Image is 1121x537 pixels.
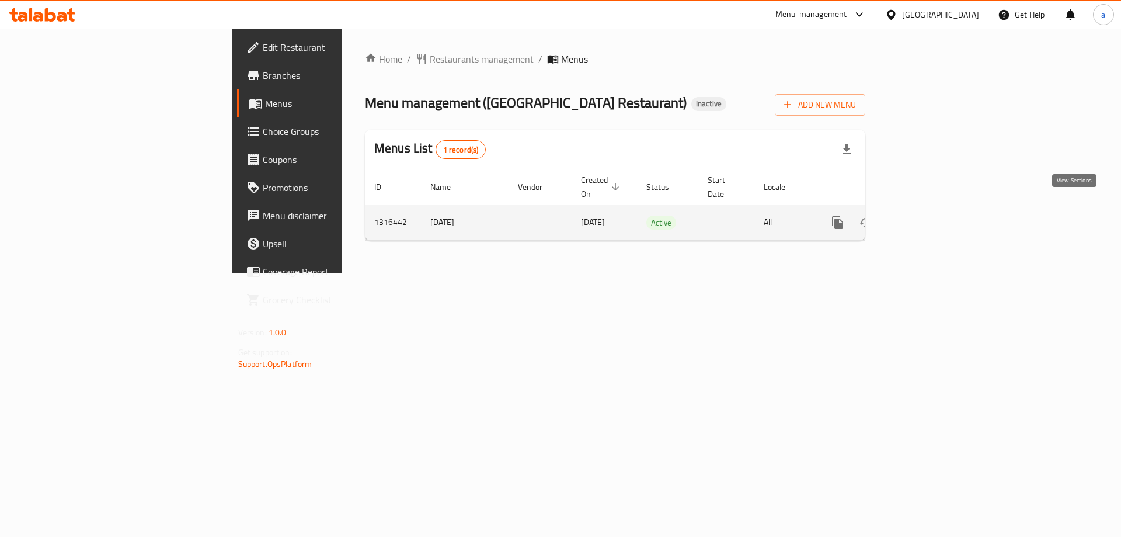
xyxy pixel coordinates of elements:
[430,52,534,66] span: Restaurants management
[263,68,410,82] span: Branches
[698,205,754,240] td: -
[263,153,410,167] span: Coupons
[421,205,509,240] td: [DATE]
[581,214,605,230] span: [DATE]
[416,52,534,66] a: Restaurants management
[237,145,420,174] a: Coupons
[518,180,558,194] span: Vendor
[263,293,410,307] span: Grocery Checklist
[365,169,945,241] table: enhanced table
[263,237,410,251] span: Upsell
[237,202,420,230] a: Menu disclaimer
[691,99,726,109] span: Inactive
[238,325,267,340] span: Version:
[784,98,856,112] span: Add New Menu
[833,136,861,164] div: Export file
[365,52,865,66] nav: breadcrumb
[764,180,800,194] span: Locale
[237,286,420,314] a: Grocery Checklist
[1101,8,1105,21] span: a
[436,140,486,159] div: Total records count
[237,117,420,145] a: Choice Groups
[237,258,420,286] a: Coverage Report
[691,97,726,111] div: Inactive
[430,180,466,194] span: Name
[365,89,687,116] span: Menu management ( [GEOGRAPHIC_DATA] Restaurant )
[238,356,312,372] a: Support.OpsPlatform
[374,140,486,159] h2: Menus List
[263,124,410,138] span: Choice Groups
[852,209,880,237] button: Change Status
[237,61,420,89] a: Branches
[237,174,420,202] a: Promotions
[824,209,852,237] button: more
[646,216,676,230] span: Active
[538,52,542,66] li: /
[708,173,740,201] span: Start Date
[754,205,814,240] td: All
[263,265,410,279] span: Coverage Report
[263,209,410,223] span: Menu disclaimer
[265,96,410,110] span: Menus
[238,345,292,360] span: Get support on:
[581,173,623,201] span: Created On
[263,181,410,195] span: Promotions
[436,144,486,155] span: 1 record(s)
[902,8,979,21] div: [GEOGRAPHIC_DATA]
[814,169,945,205] th: Actions
[237,33,420,61] a: Edit Restaurant
[775,8,847,22] div: Menu-management
[269,325,287,340] span: 1.0.0
[374,180,396,194] span: ID
[561,52,588,66] span: Menus
[263,40,410,54] span: Edit Restaurant
[646,180,684,194] span: Status
[775,94,865,116] button: Add New Menu
[237,230,420,258] a: Upsell
[237,89,420,117] a: Menus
